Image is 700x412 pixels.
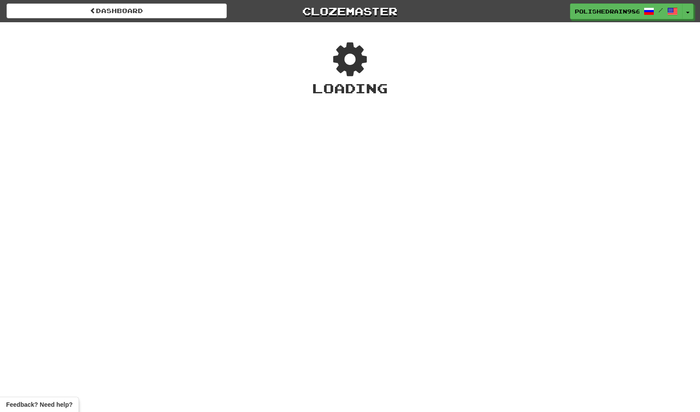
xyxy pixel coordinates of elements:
[6,400,72,409] span: Open feedback widget
[240,3,460,19] a: Clozemaster
[570,3,683,19] a: PolishedRain9861 /
[659,7,663,13] span: /
[7,3,227,18] a: Dashboard
[575,7,639,15] span: PolishedRain9861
